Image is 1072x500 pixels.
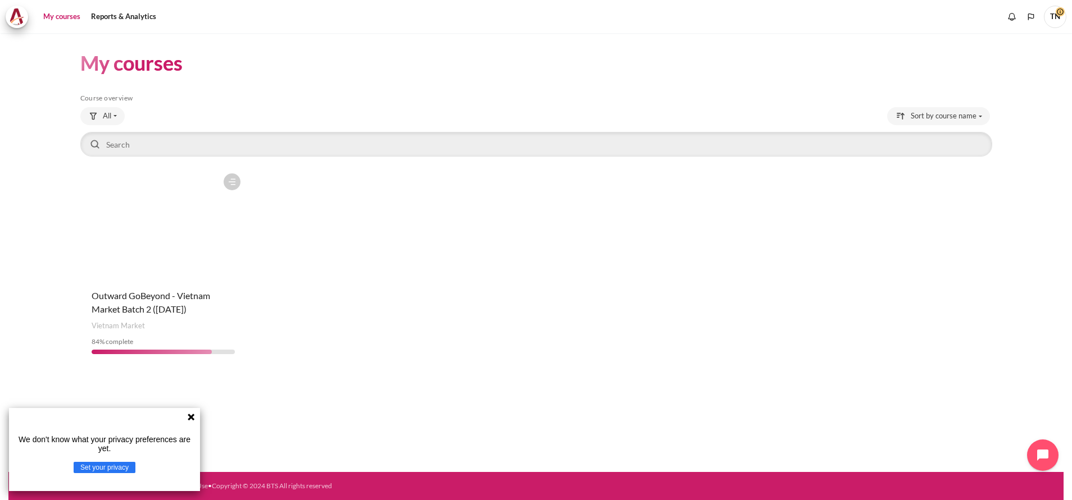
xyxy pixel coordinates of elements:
h5: Course overview [80,94,992,103]
img: Architeck [9,8,25,25]
div: Show notification window with no new notifications [1003,8,1020,25]
a: Reports & Analytics [87,6,160,28]
span: Vietnam Market [92,320,145,332]
a: Architeck Architeck [6,6,34,28]
a: Outward GoBeyond - Vietnam Market Batch 2 ([DATE]) [92,290,210,314]
button: Sorting drop-down menu [887,107,990,125]
a: User menu [1044,6,1066,28]
span: 84 [92,337,99,346]
div: • • • • • [26,481,598,491]
button: Grouping drop-down menu [80,107,125,125]
div: Course overview controls [80,107,992,159]
a: Copyright © 2024 BTS All rights reserved [212,481,332,490]
span: All [103,111,111,122]
p: We don't know what your privacy preferences are yet. [13,435,196,453]
span: TN [1044,6,1066,28]
input: Search [80,132,992,157]
span: Sort by course name [911,111,976,122]
div: % complete [92,337,235,347]
section: Content [8,33,1064,382]
button: Set your privacy [74,462,135,473]
h1: My courses [80,50,183,76]
a: My courses [39,6,84,28]
button: Languages [1023,8,1039,25]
